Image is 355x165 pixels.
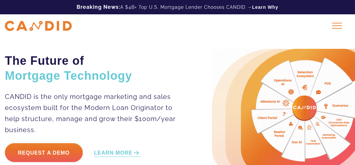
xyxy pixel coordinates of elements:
p: CANDID is the only mortgage marketing and sales ecosystem built for the Modern Loan Originator to... [5,91,179,135]
a: LEARN MORE [94,149,141,157]
b: Breaking News: [77,4,120,10]
img: CANDID APP [5,21,72,31]
a: Request a Demo [5,143,83,162]
span: Mortgage Technology [5,69,132,82]
a: Learn Why [252,4,278,10]
h2: The Future of [5,53,179,83]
